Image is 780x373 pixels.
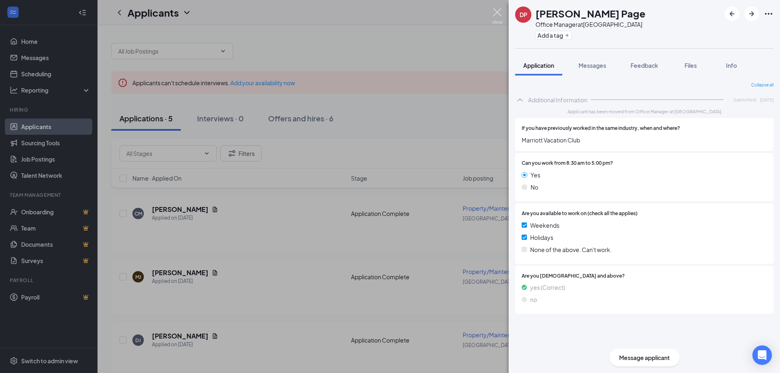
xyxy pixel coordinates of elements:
h1: [PERSON_NAME] Page [535,6,646,20]
svg: ArrowLeftNew [727,9,737,19]
span: Are you available to work on (check all the applies) [522,210,637,218]
svg: ArrowRight [747,9,756,19]
span: Submitted: [733,96,757,103]
span: Applicant has been moved from Office Manager at [GEOGRAPHIC_DATA] [568,108,721,115]
button: PlusAdd a tag [535,31,572,39]
div: DP [520,11,527,19]
span: Application [523,62,554,69]
span: Collapse all [751,82,773,88]
svg: Ellipses [764,9,773,19]
div: Open Intercom Messenger [752,345,772,365]
span: Marriott Vacation Club [522,136,767,144]
svg: Plus [565,33,570,38]
span: Info [726,62,737,69]
span: Message applicant [619,353,670,362]
span: None of the above. Can't work. [530,245,612,254]
div: Additional Information [528,96,587,104]
div: Office Manager at [GEOGRAPHIC_DATA] [535,20,646,28]
span: Can you work from 8:30 am to 5:00 pm? [522,160,613,167]
span: Yes [531,170,540,179]
svg: ChevronUp [515,95,525,105]
span: Feedback [630,62,658,69]
button: ArrowRight [744,6,759,21]
span: Holidays [530,233,553,242]
span: [DATE] [760,96,773,103]
span: If you have previously worked in the same industry, when and where? [522,125,680,132]
span: Weekends [530,221,559,230]
span: Messages [578,62,606,69]
span: Files [685,62,697,69]
span: No [531,183,538,192]
span: Are you [DEMOGRAPHIC_DATA] and above? [522,272,625,280]
span: no [530,295,537,304]
button: ArrowLeftNew [725,6,739,21]
span: yes (Correct) [530,283,565,292]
